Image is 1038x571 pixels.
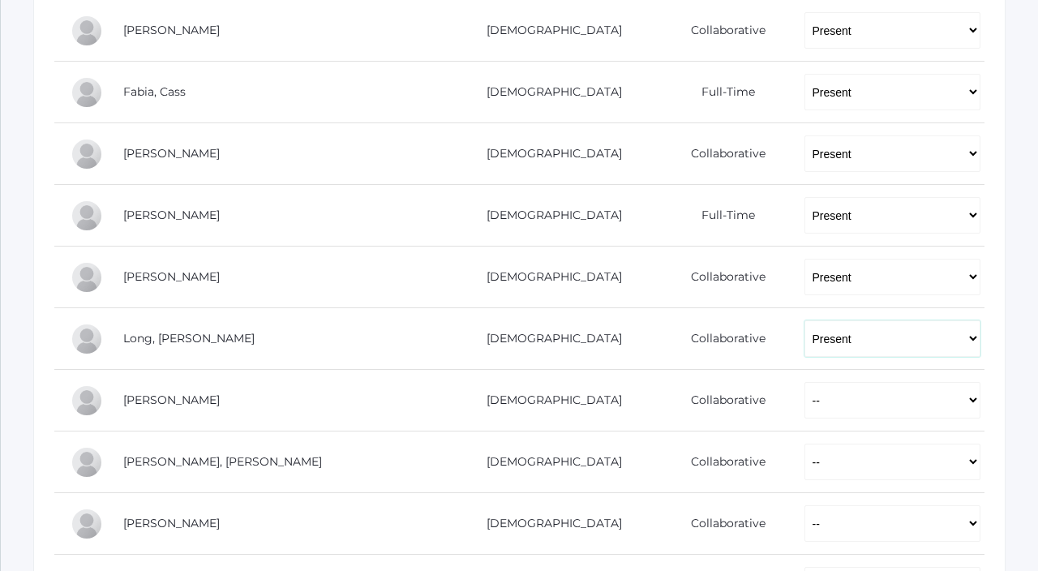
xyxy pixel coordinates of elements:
div: Gabriella Gianna Guerra [71,200,103,232]
a: [PERSON_NAME] [123,269,220,284]
td: Full-Time [656,62,787,123]
td: Collaborative [656,370,787,431]
td: Collaborative [656,247,787,308]
div: Levi Lopez [71,384,103,417]
td: [DEMOGRAPHIC_DATA] [440,123,656,185]
td: [DEMOGRAPHIC_DATA] [440,185,656,247]
a: [PERSON_NAME], [PERSON_NAME] [123,454,322,469]
div: Emmy Rodarte [71,508,103,540]
td: [DEMOGRAPHIC_DATA] [440,370,656,431]
td: Collaborative [656,308,787,370]
td: Full-Time [656,185,787,247]
a: [PERSON_NAME] [123,146,220,161]
div: Nathan Dishchekenian [71,15,103,47]
div: Isaac Gregorchuk [71,138,103,170]
td: [DEMOGRAPHIC_DATA] [440,493,656,555]
div: Wren Long [71,323,103,355]
td: Collaborative [656,431,787,493]
div: Christopher Ip [71,261,103,294]
td: Collaborative [656,123,787,185]
a: [PERSON_NAME] [123,23,220,37]
a: Fabia, Cass [123,84,186,99]
a: [PERSON_NAME] [123,516,220,530]
div: Smith Mansi [71,446,103,479]
td: [DEMOGRAPHIC_DATA] [440,62,656,123]
td: [DEMOGRAPHIC_DATA] [440,247,656,308]
a: [PERSON_NAME] [123,393,220,407]
a: Long, [PERSON_NAME] [123,331,255,346]
td: Collaborative [656,493,787,555]
div: Cass Fabia [71,76,103,109]
a: [PERSON_NAME] [123,208,220,222]
td: [DEMOGRAPHIC_DATA] [440,308,656,370]
td: [DEMOGRAPHIC_DATA] [440,431,656,493]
